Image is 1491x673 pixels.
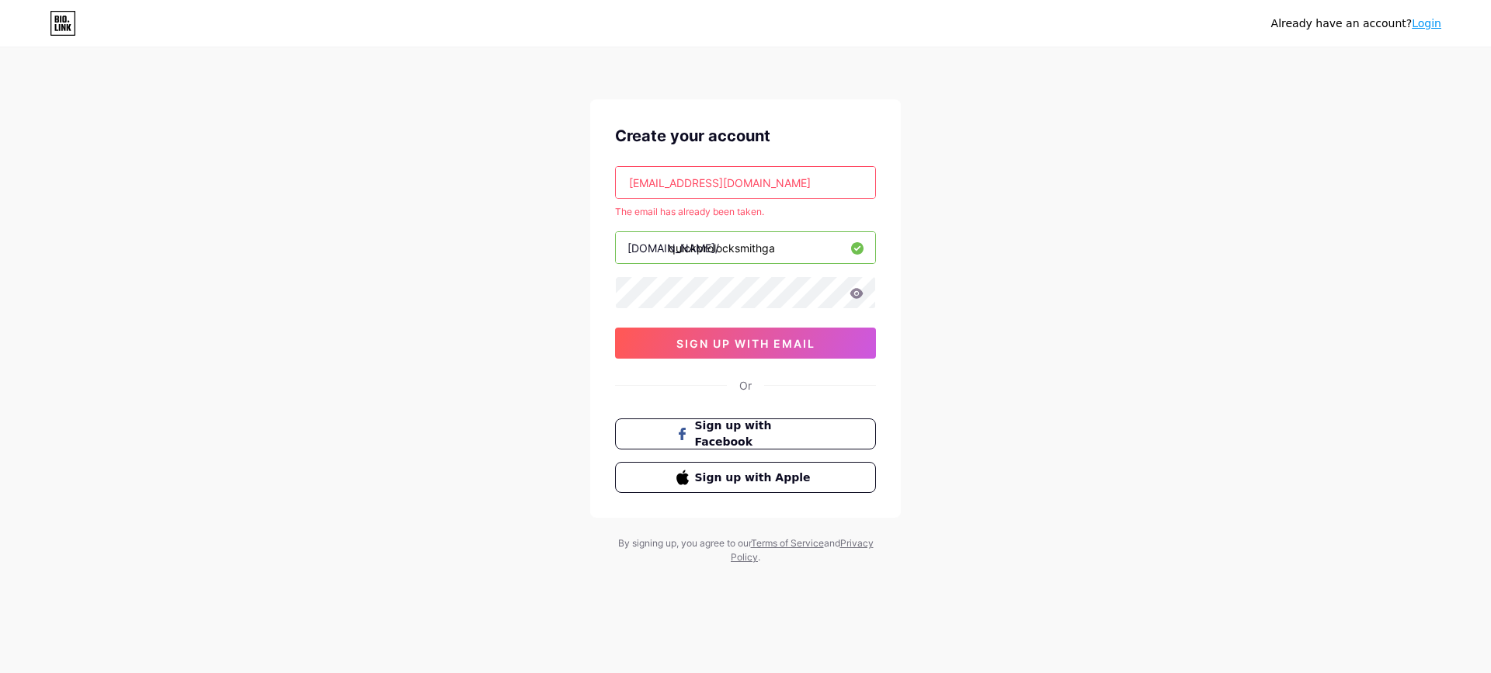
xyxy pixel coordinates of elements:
[1271,16,1441,32] div: Already have an account?
[615,124,876,147] div: Create your account
[613,536,878,564] div: By signing up, you agree to our and .
[616,167,875,198] input: Email
[695,418,815,450] span: Sign up with Facebook
[676,337,815,350] span: sign up with email
[615,418,876,449] button: Sign up with Facebook
[1412,17,1441,29] a: Login
[627,240,719,256] div: [DOMAIN_NAME]/
[616,232,875,263] input: username
[615,205,876,219] div: The email has already been taken.
[615,462,876,493] button: Sign up with Apple
[751,537,824,549] a: Terms of Service
[695,470,815,486] span: Sign up with Apple
[615,328,876,359] button: sign up with email
[739,377,752,394] div: Or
